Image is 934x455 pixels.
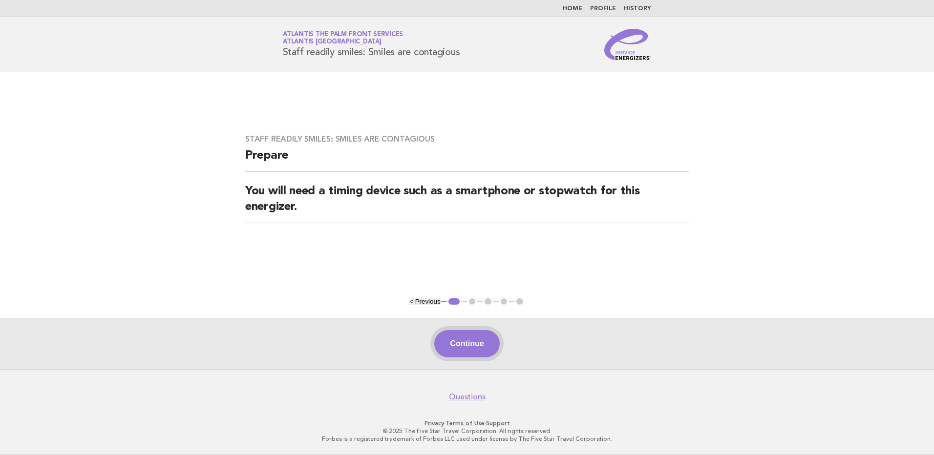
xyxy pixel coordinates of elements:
a: Profile [590,6,616,12]
a: Privacy [425,420,444,427]
h2: Prepare [245,148,689,172]
a: Questions [449,392,486,402]
h1: Staff readily smiles: Smiles are contagious [283,32,460,57]
h3: Staff readily smiles: Smiles are contagious [245,134,689,144]
button: 1 [447,297,461,307]
span: Atlantis [GEOGRAPHIC_DATA] [283,39,382,45]
p: Forbes is a registered trademark of Forbes LLC used under license by The Five Star Travel Corpora... [168,435,766,443]
a: Terms of Use [446,420,485,427]
a: History [624,6,651,12]
button: Continue [434,330,499,357]
a: Atlantis The Palm Front ServicesAtlantis [GEOGRAPHIC_DATA] [283,31,403,45]
p: © 2025 The Five Star Travel Corporation. All rights reserved. [168,427,766,435]
h2: You will need a timing device such as a smartphone or stopwatch for this energizer. [245,184,689,223]
p: · · [168,419,766,427]
a: Support [486,420,510,427]
img: Service Energizers [604,29,651,60]
button: < Previous [409,298,440,305]
a: Home [563,6,582,12]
